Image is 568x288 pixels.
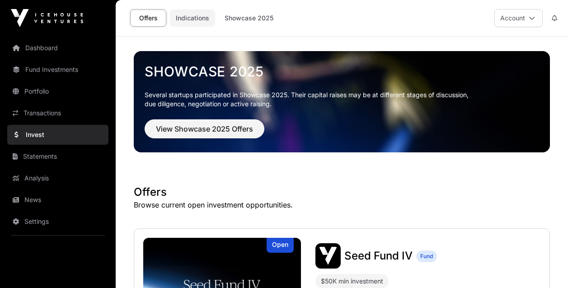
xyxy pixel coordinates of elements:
img: Icehouse Ventures Logo [11,9,83,27]
button: Account [494,9,543,27]
a: Showcase 2025 [145,63,539,80]
div: Open [267,238,294,253]
a: Analysis [7,168,108,188]
a: Settings [7,212,108,231]
a: Statements [7,146,108,166]
iframe: Chat Widget [523,245,568,288]
h1: Offers [134,185,550,199]
button: View Showcase 2025 Offers [145,119,264,138]
a: Showcase 2025 [219,9,279,27]
a: Dashboard [7,38,108,58]
a: Offers [130,9,166,27]
p: Several startups participated in Showcase 2025. Their capital raises may be at different stages o... [145,90,539,109]
span: Seed Fund IV [344,249,413,262]
span: Fund [420,253,433,260]
p: Browse current open investment opportunities. [134,199,550,210]
img: Seed Fund IV [315,243,341,269]
a: News [7,190,108,210]
a: View Showcase 2025 Offers [145,128,264,137]
a: Seed Fund IV [344,249,413,263]
div: $50K min investment [321,276,383,287]
a: Portfolio [7,81,108,101]
a: Indications [170,9,215,27]
a: Transactions [7,103,108,123]
a: Fund Investments [7,60,108,80]
a: Invest [7,125,108,145]
img: Showcase 2025 [134,51,550,152]
span: View Showcase 2025 Offers [156,123,253,134]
